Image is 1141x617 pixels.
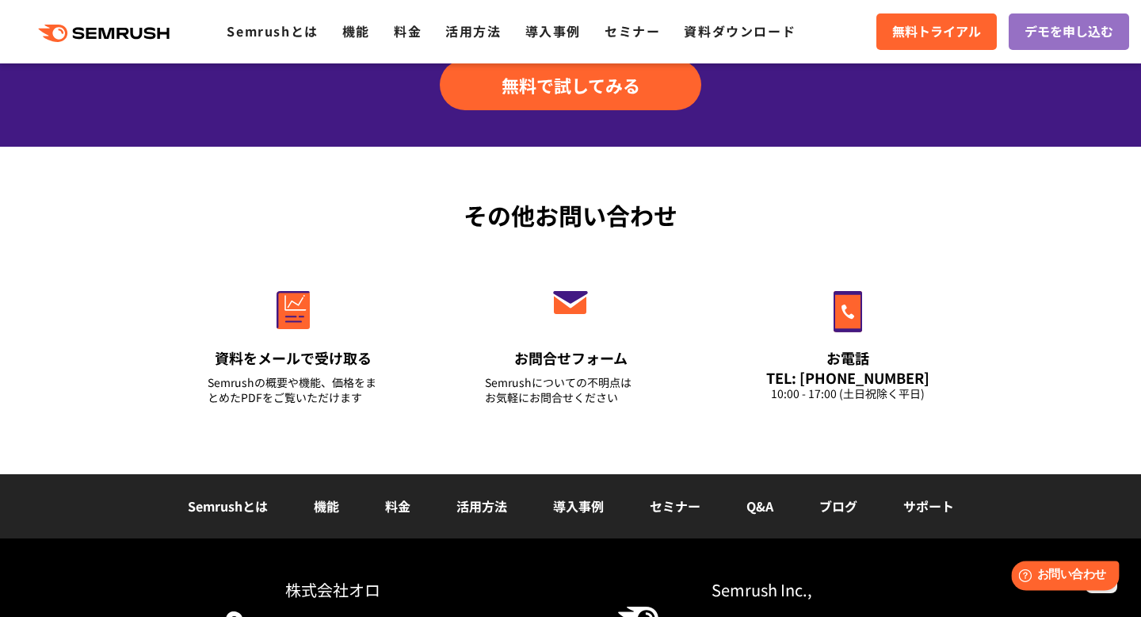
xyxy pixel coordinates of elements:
a: Semrushとは [188,496,268,515]
span: 無料トライアル [892,21,981,42]
a: 料金 [394,21,422,40]
a: ブログ [819,496,857,515]
a: 機能 [342,21,370,40]
a: デモを申し込む [1009,13,1129,50]
div: お問合せフォーム [485,348,656,368]
div: Semrushについての不明点は お気軽にお問合せください [485,375,656,405]
iframe: Help widget launcher [1000,555,1124,600]
a: Semrushとは [227,21,318,40]
a: 活用方法 [445,21,501,40]
span: デモを申し込む [1025,21,1113,42]
div: Semrushの概要や機能、価格をまとめたPDFをご覧いただけます [208,375,379,405]
div: お電話 [762,348,933,368]
div: 資料をメールで受け取る [208,348,379,368]
div: その他お問い合わせ [155,197,986,233]
span: 無料で試してみる [502,73,640,97]
a: 機能 [314,496,339,515]
a: サポート [903,496,954,515]
a: 資料をメールで受け取る Semrushの概要や機能、価格をまとめたPDFをご覧いただけます [174,257,412,425]
div: Semrush Inc., [712,578,939,601]
div: 10:00 - 17:00 (土日祝除く平日) [762,386,933,401]
a: お問合せフォーム Semrushについての不明点はお気軽にお問合せください [452,257,689,425]
a: セミナー [650,496,700,515]
a: 導入事例 [525,21,581,40]
a: 資料ダウンロード [684,21,796,40]
a: 導入事例 [553,496,604,515]
div: 株式会社オロ [285,578,570,601]
a: 活用方法 [456,496,507,515]
a: 無料トライアル [876,13,997,50]
div: TEL: [PHONE_NUMBER] [762,369,933,386]
a: セミナー [605,21,660,40]
a: 料金 [385,496,410,515]
a: Q&A [746,496,773,515]
a: 無料で試してみる [440,59,701,110]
